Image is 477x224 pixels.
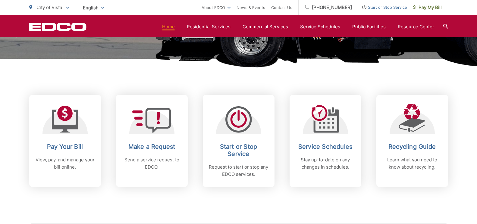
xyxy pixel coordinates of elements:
[202,4,231,11] a: About EDCO
[243,23,288,30] a: Commercial Services
[413,4,442,11] span: Pay My Bill
[122,143,182,150] h2: Make a Request
[187,23,231,30] a: Residential Services
[35,156,95,171] p: View, pay, and manage your bill online.
[296,143,355,150] h2: Service Schedules
[290,95,361,187] a: Service Schedules Stay up-to-date on any changes in schedules.
[35,143,95,150] h2: Pay Your Bill
[271,4,292,11] a: Contact Us
[116,95,188,187] a: Make a Request Send a service request to EDCO.
[300,23,340,30] a: Service Schedules
[36,5,62,10] span: City of Vista
[29,23,86,31] a: EDCD logo. Return to the homepage.
[209,143,268,157] h2: Start or Stop Service
[352,23,386,30] a: Public Facilities
[78,2,109,13] span: English
[29,95,101,187] a: Pay Your Bill View, pay, and manage your bill online.
[209,163,268,178] p: Request to start or stop any EDCO services.
[398,23,434,30] a: Resource Center
[162,23,175,30] a: Home
[296,156,355,171] p: Stay up-to-date on any changes in schedules.
[237,4,265,11] a: News & Events
[122,156,182,171] p: Send a service request to EDCO.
